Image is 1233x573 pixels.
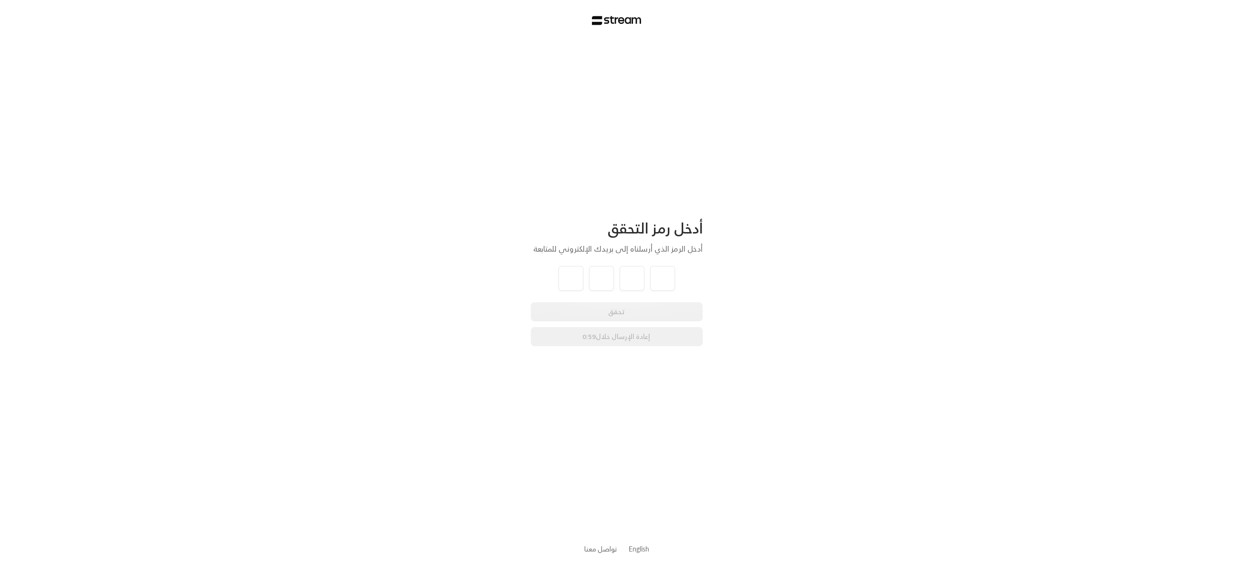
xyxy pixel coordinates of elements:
[531,243,703,255] div: أدخل الرمز الذي أرسلناه إلى بريدك الإلكتروني للمتابعة
[629,540,649,558] a: English
[531,219,703,237] div: أدخل رمز التحقق
[584,544,617,554] button: تواصل معنا
[584,543,617,555] a: تواصل معنا
[592,16,641,25] img: Stream Logo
